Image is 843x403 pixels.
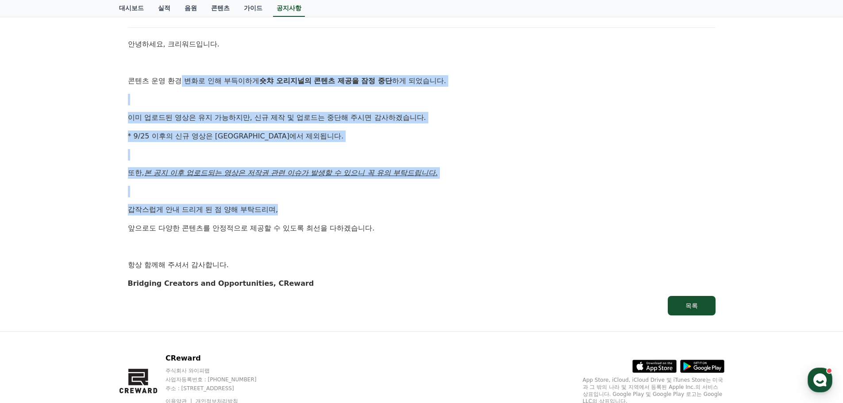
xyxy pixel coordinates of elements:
p: 항상 함께해 주셔서 감사합니다. [128,259,716,271]
p: 주식회사 와이피랩 [166,367,273,374]
p: 콘텐츠 운영 환경 변화로 인해 부득이하게 하게 되었습니다. [128,75,716,87]
p: 앞으로도 다양한 콘텐츠를 안정적으로 제공할 수 있도록 최선을 다하겠습니다. [128,223,716,234]
p: 갑작스럽게 안내 드리게 된 점 양해 부탁드리며, [128,204,716,215]
p: * 9/25 이후의 신규 영상은 [GEOGRAPHIC_DATA]에서 제외됩니다. [128,130,716,142]
div: 목록 [685,301,698,310]
strong: 숏챠 오리지널의 콘텐츠 제공을 잠정 중단 [259,77,392,85]
span: 대화 [81,294,92,301]
p: 주소 : [STREET_ADDRESS] [166,385,273,392]
u: 본 공지 이후 업로드되는 영상은 저작권 관련 이슈가 발생할 수 있으니 꼭 유의 부탁드립니다. [144,169,438,177]
p: CReward [166,353,273,364]
span: 설정 [137,294,147,301]
p: 또한, [128,167,716,179]
a: 목록 [128,296,716,315]
button: 목록 [668,296,716,315]
p: 안녕하세요, 크리워드입니다. [128,38,716,50]
p: 이미 업로드된 영상은 유지 가능하지만, 신규 제작 및 업로드는 중단해 주시면 감사하겠습니다. [128,112,716,123]
p: 사업자등록번호 : [PHONE_NUMBER] [166,376,273,383]
strong: Bridging Creators and Opportunities, CReward [128,279,314,288]
span: 홈 [28,294,33,301]
a: 대화 [58,280,114,303]
a: 홈 [3,280,58,303]
a: 설정 [114,280,170,303]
